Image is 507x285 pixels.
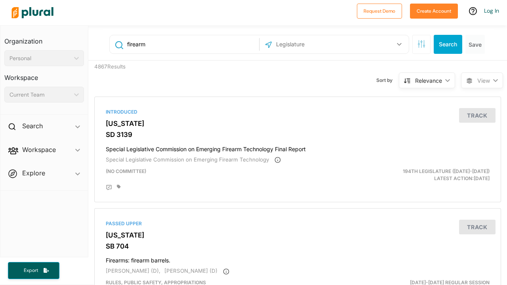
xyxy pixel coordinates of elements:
h4: Special Legislative Commission on Emerging Firearm Technology Final Report [106,142,490,153]
h3: SD 3139 [106,131,490,139]
div: Introduced [106,108,490,116]
div: Current Team [10,91,71,99]
h3: SB 704 [106,242,490,250]
span: [PERSON_NAME] (D) [164,268,217,274]
h3: Workspace [4,66,84,84]
div: Personal [10,54,71,63]
h4: Firearms: firearm barrels. [106,253,490,264]
span: Export [18,267,44,274]
div: Latest Action: [DATE] [364,168,496,182]
h3: Organization [4,30,84,47]
span: Special Legislative Commission on Emerging Firearm Technology [106,156,269,163]
button: Track [459,108,496,123]
a: Log In [484,7,499,14]
span: 194th Legislature ([DATE]-[DATE]) [403,168,490,174]
h3: [US_STATE] [106,120,490,127]
span: [PERSON_NAME] (D), [106,268,160,274]
h2: Search [22,122,43,130]
div: Add tags [117,184,121,189]
a: Create Account [410,6,458,15]
div: Relevance [415,76,442,85]
button: Save [465,35,485,54]
h3: [US_STATE] [106,231,490,239]
div: Add Position Statement [106,184,112,191]
button: Track [459,220,496,234]
button: Request Demo [357,4,402,19]
span: View [477,76,490,85]
div: 4867 Results [88,61,193,91]
div: (no committee) [100,168,364,182]
button: Search [434,35,462,54]
button: Create Account [410,4,458,19]
span: Search Filters [417,40,425,47]
input: Legislature [275,37,360,52]
input: Enter keywords, bill # or legislator name [126,37,257,52]
span: Sort by [376,77,399,84]
div: Passed Upper [106,220,490,227]
button: Export [8,262,59,279]
a: Request Demo [357,6,402,15]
